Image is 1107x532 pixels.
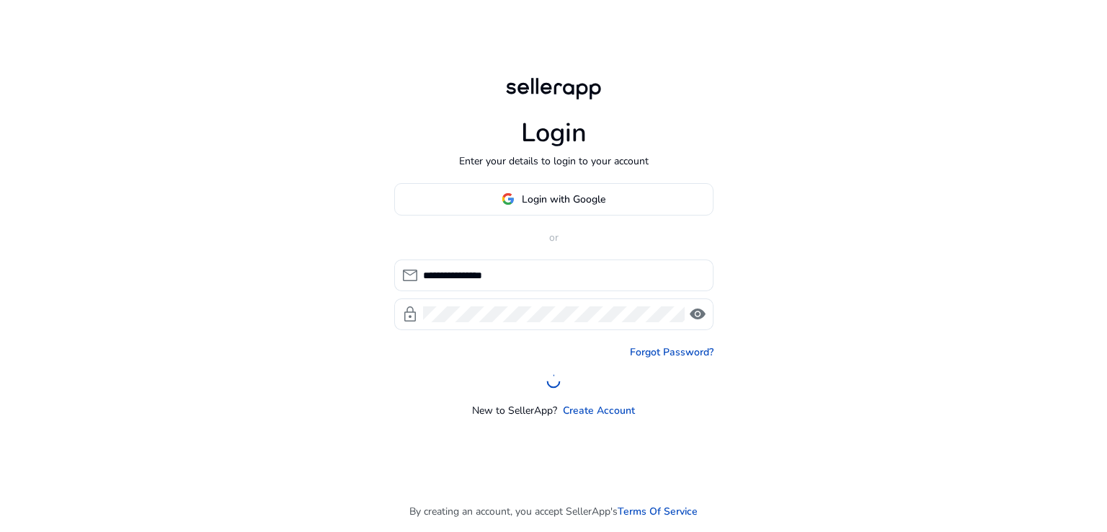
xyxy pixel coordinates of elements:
[521,118,587,148] h1: Login
[522,192,605,207] span: Login with Google
[618,504,698,519] a: Terms Of Service
[459,154,649,169] p: Enter your details to login to your account
[394,183,713,216] button: Login with Google
[502,192,515,205] img: google-logo.svg
[401,306,419,323] span: lock
[401,267,419,284] span: mail
[394,230,713,245] p: or
[689,306,706,323] span: visibility
[630,345,713,360] a: Forgot Password?
[472,403,557,418] p: New to SellerApp?
[563,403,635,418] a: Create Account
